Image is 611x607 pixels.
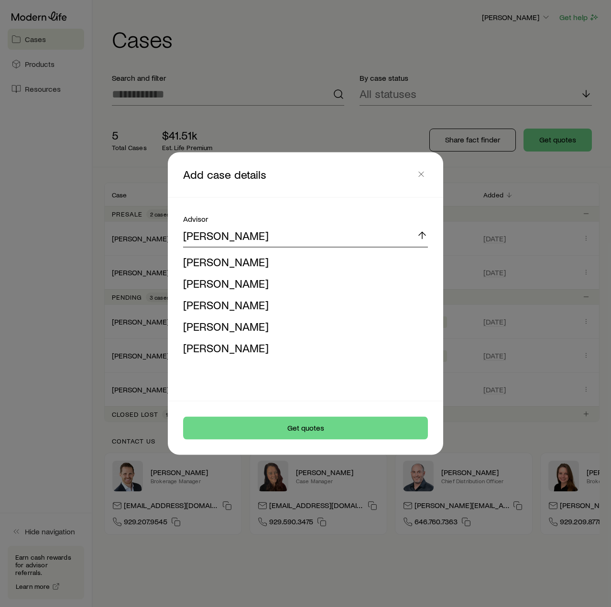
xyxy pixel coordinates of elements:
button: Get quotes [183,417,428,440]
li: Victoria Wheeler [183,337,422,359]
p: [PERSON_NAME] [183,228,269,242]
span: [PERSON_NAME] [183,319,269,333]
p: Add case details [183,168,415,182]
span: [PERSON_NAME] [183,255,269,269]
li: Jonathen Hernandez [183,251,422,273]
li: Bret Wheeler [183,316,422,337]
span: [PERSON_NAME] [183,276,269,290]
span: [PERSON_NAME] [183,298,269,312]
div: Advisor [183,213,428,225]
li: Timothy Johnson [183,273,422,294]
li: Heath Waechter [183,294,422,316]
span: [PERSON_NAME] [183,341,269,355]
